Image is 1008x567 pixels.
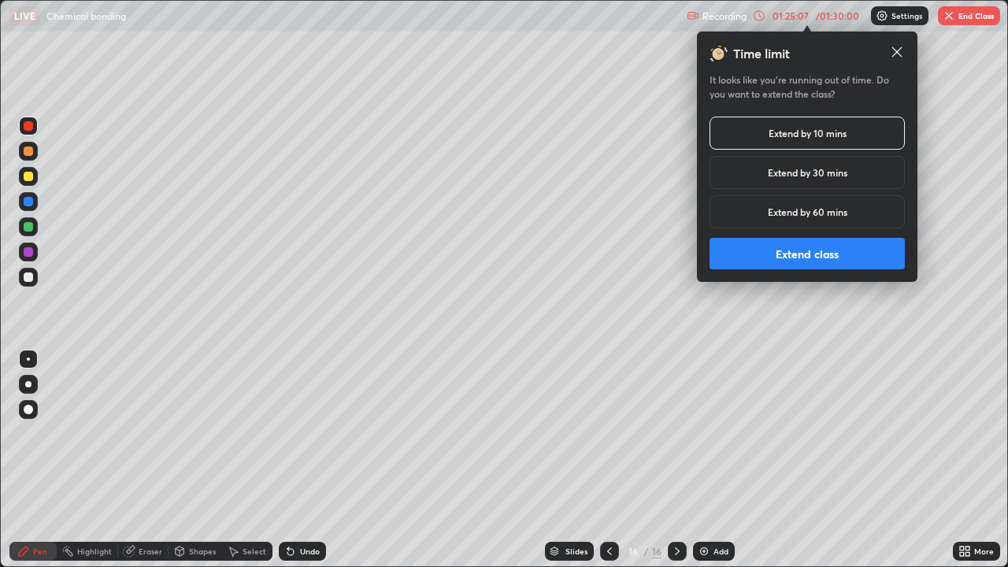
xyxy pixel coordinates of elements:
[243,547,266,555] div: Select
[891,12,922,20] p: Settings
[698,545,710,558] img: add-slide-button
[565,547,587,555] div: Slides
[702,10,747,22] p: Recording
[710,72,905,101] h5: It looks like you’re running out of time. Do you want to extend the class?
[713,547,728,555] div: Add
[46,9,126,22] p: Chemical bonding
[974,547,994,555] div: More
[687,9,699,22] img: recording.375f2c34.svg
[943,9,955,22] img: end-class-cross
[876,9,888,22] img: class-settings-icons
[769,126,847,140] h5: Extend by 10 mins
[625,547,641,556] div: 16
[768,205,847,219] h5: Extend by 60 mins
[189,547,216,555] div: Shapes
[644,547,649,556] div: /
[300,547,320,555] div: Undo
[733,44,790,63] h3: Time limit
[14,9,35,22] p: LIVE
[652,544,661,558] div: 16
[33,547,47,555] div: Pen
[813,11,862,20] div: / 01:30:00
[77,547,112,555] div: Highlight
[139,547,162,555] div: Eraser
[938,6,1000,25] button: End Class
[769,11,813,20] div: 01:25:07
[768,165,847,180] h5: Extend by 30 mins
[710,238,905,269] button: Extend class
